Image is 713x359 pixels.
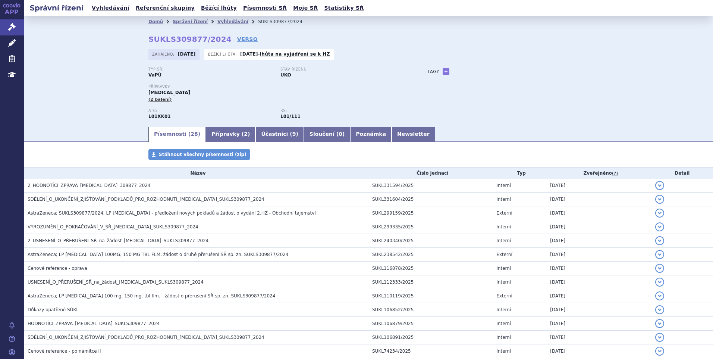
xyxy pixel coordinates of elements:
button: detail [655,305,664,314]
button: detail [655,291,664,300]
span: Interní [496,349,511,354]
p: Typ SŘ: [148,67,273,72]
a: Statistiky SŘ [322,3,366,13]
td: [DATE] [546,275,651,289]
a: Běžící lhůty [199,3,239,13]
td: [DATE] [546,289,651,303]
td: SUKL106879/2025 [368,317,493,331]
p: ATC: [148,109,273,113]
strong: SUKLS309877/2024 [148,35,232,44]
p: Stav řízení: [280,67,405,72]
button: detail [655,319,664,328]
abbr: (?) [612,171,618,176]
td: SUKL112333/2025 [368,275,493,289]
a: Vyhledávání [217,19,248,24]
span: Interní [496,280,511,285]
td: SUKL331594/2025 [368,179,493,193]
th: Název [24,168,368,179]
span: AstraZeneca; SUKLS309877/2024, LP LYNPARZA - předložení nových pokladů a žádost o vydání 2.HZ - O... [28,210,316,216]
a: Moje SŘ [291,3,320,13]
td: [DATE] [546,179,651,193]
td: SUKL299335/2025 [368,220,493,234]
span: 9 [292,131,296,137]
td: SUKL110119/2025 [368,289,493,303]
a: Domů [148,19,163,24]
span: 2_USNESENÍ_O_PŘERUŠENÍ_SŘ_na_žádost_LYNPARZA_SUKLS309877_2024 [28,238,208,243]
a: Správní řízení [173,19,208,24]
span: VYROZUMĚNÍ_O_POKRAČOVÁNÍ_V_SŘ_LYNPARZA_SUKLS309877_2024 [28,224,198,230]
td: [DATE] [546,248,651,262]
span: USNESENÍ_O_PŘERUŠENÍ_SŘ_na_žádost_LYNPARZA_SUKLS309877_2024 [28,280,204,285]
td: [DATE] [546,234,651,248]
span: Externí [496,210,512,216]
strong: OLAPARIB [148,114,171,119]
td: [DATE] [546,331,651,344]
button: detail [655,181,664,190]
span: Interní [496,224,511,230]
button: detail [655,347,664,356]
span: Cenové reference - oprava [28,266,87,271]
a: Písemnosti (28) [148,127,206,142]
td: [DATE] [546,220,651,234]
span: 2_HODNOTÍCÍ_ZPRÁVA_LYNPARZA_309877_2024 [28,183,151,188]
span: Externí [496,252,512,257]
td: SUKL299159/2025 [368,206,493,220]
td: [DATE] [546,317,651,331]
a: Účastníci (9) [255,127,304,142]
span: Interní [496,183,511,188]
span: AstraZeneca; LP LYNPARZA 100 mg, 150 mg, tbl.flm. - žádost o přerušení SŘ sp. zn. SUKLS309877/2024 [28,293,275,299]
a: Sloučení (0) [304,127,350,142]
td: [DATE] [546,206,651,220]
button: detail [655,236,664,245]
span: AstraZeneca; LP LYNPARZA 100MG, 150 MG TBL FLM, žádost o druhé přerušení SŘ sp. zn. SUKLS309877/2024 [28,252,289,257]
button: detail [655,209,664,218]
td: SUKL106852/2025 [368,303,493,317]
a: VERSO [237,35,258,43]
button: detail [655,278,664,287]
span: (2 balení) [148,97,172,102]
span: Externí [496,293,512,299]
span: Cenové reference - po námitce II [28,349,101,354]
span: Interní [496,238,511,243]
button: detail [655,264,664,273]
a: Poznámka [350,127,392,142]
span: Interní [496,335,511,340]
td: [DATE] [546,344,651,358]
p: Přípravky: [148,85,412,89]
span: SDĚLENÍ_O_UKONČENÍ_ZJIŠŤOVÁNÍ_PODKLADŮ_PRO_ROZHODNUTÍ_LYNPARZA_SUKLS309877_2024 [28,335,264,340]
a: Vyhledávání [89,3,132,13]
td: SUKL331604/2025 [368,193,493,206]
a: + [443,68,449,75]
td: SUKL106891/2025 [368,331,493,344]
a: Stáhnout všechny písemnosti (zip) [148,149,250,160]
span: 28 [191,131,198,137]
h3: Tagy [427,67,439,76]
strong: olaparib tbl. [280,114,301,119]
span: 0 [339,131,342,137]
td: [DATE] [546,303,651,317]
span: HODNOTÍCÍ_ZPRÁVA_LYNPARZA_SUKLS309877_2024 [28,321,160,326]
th: Detail [651,168,713,179]
p: - [240,51,330,57]
td: SUKL116878/2025 [368,262,493,275]
td: [DATE] [546,193,651,206]
button: detail [655,222,664,231]
td: SUKL238542/2025 [368,248,493,262]
button: detail [655,195,664,204]
span: Interní [496,307,511,312]
a: Referenční skupiny [134,3,197,13]
th: Typ [493,168,546,179]
td: SUKL240340/2025 [368,234,493,248]
span: Běžící lhůta: [208,51,238,57]
p: RS: [280,109,405,113]
span: Zahájeno: [152,51,176,57]
span: 2 [244,131,248,137]
a: lhůta na vyjádření se k HZ [260,51,330,57]
span: SDĚLENÍ_O_UKONČENÍ_ZJIŠŤOVÁNÍ_PODKLADŮ_PRO_ROZHODNUTÍ_LYNPARZA_SUKLS309877_2024 [28,197,264,202]
a: Písemnosti SŘ [241,3,289,13]
li: SUKLS309877/2024 [258,16,312,27]
strong: UKO [280,72,291,78]
span: Interní [496,266,511,271]
a: Newsletter [392,127,435,142]
span: Důkazy opatřené SÚKL [28,307,79,312]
